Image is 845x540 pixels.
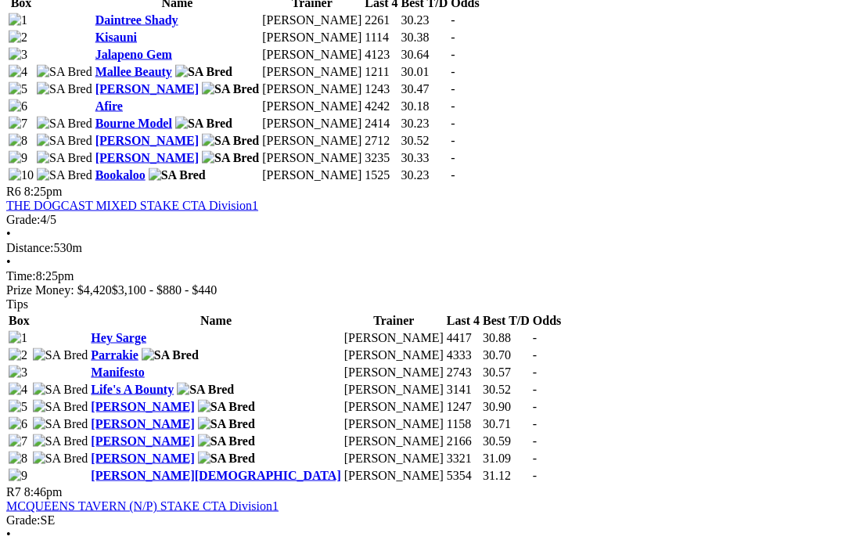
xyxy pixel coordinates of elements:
th: Trainer [343,313,444,329]
td: 1525 [364,167,398,183]
td: 30.01 [401,64,449,80]
img: 7 [9,434,27,448]
span: R7 [6,485,21,499]
a: [PERSON_NAME][DEMOGRAPHIC_DATA] [91,469,340,482]
td: 4242 [364,99,398,114]
div: 4/5 [6,213,839,227]
td: 1211 [364,64,398,80]
td: 4333 [446,347,480,363]
img: 2 [9,348,27,362]
a: [PERSON_NAME] [91,434,194,448]
a: Kisauni [95,31,137,44]
img: SA Bred [37,82,92,96]
img: 6 [9,99,27,113]
img: SA Bred [33,348,88,362]
td: [PERSON_NAME] [343,347,444,363]
img: SA Bred [33,434,88,448]
img: 5 [9,82,27,96]
a: Bookaloo [95,168,146,182]
td: 2712 [364,133,398,149]
span: - [533,452,537,465]
td: 30.88 [482,330,530,346]
a: Daintree Shady [95,13,178,27]
img: 5 [9,400,27,414]
img: SA Bred [202,134,259,148]
td: 30.70 [482,347,530,363]
td: 4417 [446,330,480,346]
td: 5354 [446,468,480,484]
span: Tips [6,297,28,311]
a: Afire [95,99,123,113]
img: 1 [9,331,27,345]
td: 30.38 [401,30,449,45]
span: - [451,48,455,61]
td: [PERSON_NAME] [343,330,444,346]
div: SE [6,513,839,527]
a: Bourne Model [95,117,172,130]
img: 4 [9,383,27,397]
td: 1247 [446,399,480,415]
img: SA Bred [198,417,255,431]
a: Manifesto [91,365,144,379]
img: 7 [9,117,27,131]
td: 30.52 [482,382,530,398]
td: [PERSON_NAME] [261,116,362,131]
a: THE DOGCAST MIXED STAKE CTA Division1 [6,199,258,212]
span: - [451,151,455,164]
td: [PERSON_NAME] [261,30,362,45]
span: Box [9,314,30,327]
td: 3141 [446,382,480,398]
img: SA Bred [149,168,206,182]
img: 2 [9,31,27,45]
td: 31.09 [482,451,530,466]
td: 30.71 [482,416,530,432]
img: 9 [9,151,27,165]
td: [PERSON_NAME] [261,64,362,80]
td: [PERSON_NAME] [261,47,362,63]
a: [PERSON_NAME] [91,400,194,413]
span: 8:25pm [24,185,63,198]
td: [PERSON_NAME] [261,13,362,28]
td: 30.18 [401,99,449,114]
img: 4 [9,65,27,79]
span: - [451,13,455,27]
td: 1114 [364,30,398,45]
div: 530m [6,241,839,255]
a: Hey Sarge [91,331,146,344]
td: 30.90 [482,399,530,415]
span: - [533,400,537,413]
td: 3321 [446,451,480,466]
span: - [533,434,537,448]
span: - [451,117,455,130]
img: SA Bred [177,383,234,397]
td: [PERSON_NAME] [343,399,444,415]
img: 8 [9,452,27,466]
img: SA Bred [175,65,232,79]
span: • [6,227,11,240]
span: 8:46pm [24,485,63,499]
td: 30.64 [401,47,449,63]
span: - [451,82,455,95]
span: - [533,348,537,362]
span: $3,100 - $880 - $440 [112,283,218,297]
td: [PERSON_NAME] [343,434,444,449]
img: SA Bred [202,82,259,96]
div: Prize Money: $4,420 [6,283,839,297]
span: Time: [6,269,36,283]
td: 2166 [446,434,480,449]
span: - [533,365,537,379]
span: Distance: [6,241,53,254]
span: Grade: [6,213,41,226]
img: SA Bred [33,400,88,414]
img: SA Bred [198,452,255,466]
img: SA Bred [33,452,88,466]
span: Grade: [6,513,41,527]
td: 30.52 [401,133,449,149]
td: 30.47 [401,81,449,97]
a: [PERSON_NAME] [95,82,199,95]
img: 9 [9,469,27,483]
a: Parrakie [91,348,138,362]
img: SA Bred [37,151,92,165]
span: - [533,383,537,396]
img: 3 [9,365,27,380]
